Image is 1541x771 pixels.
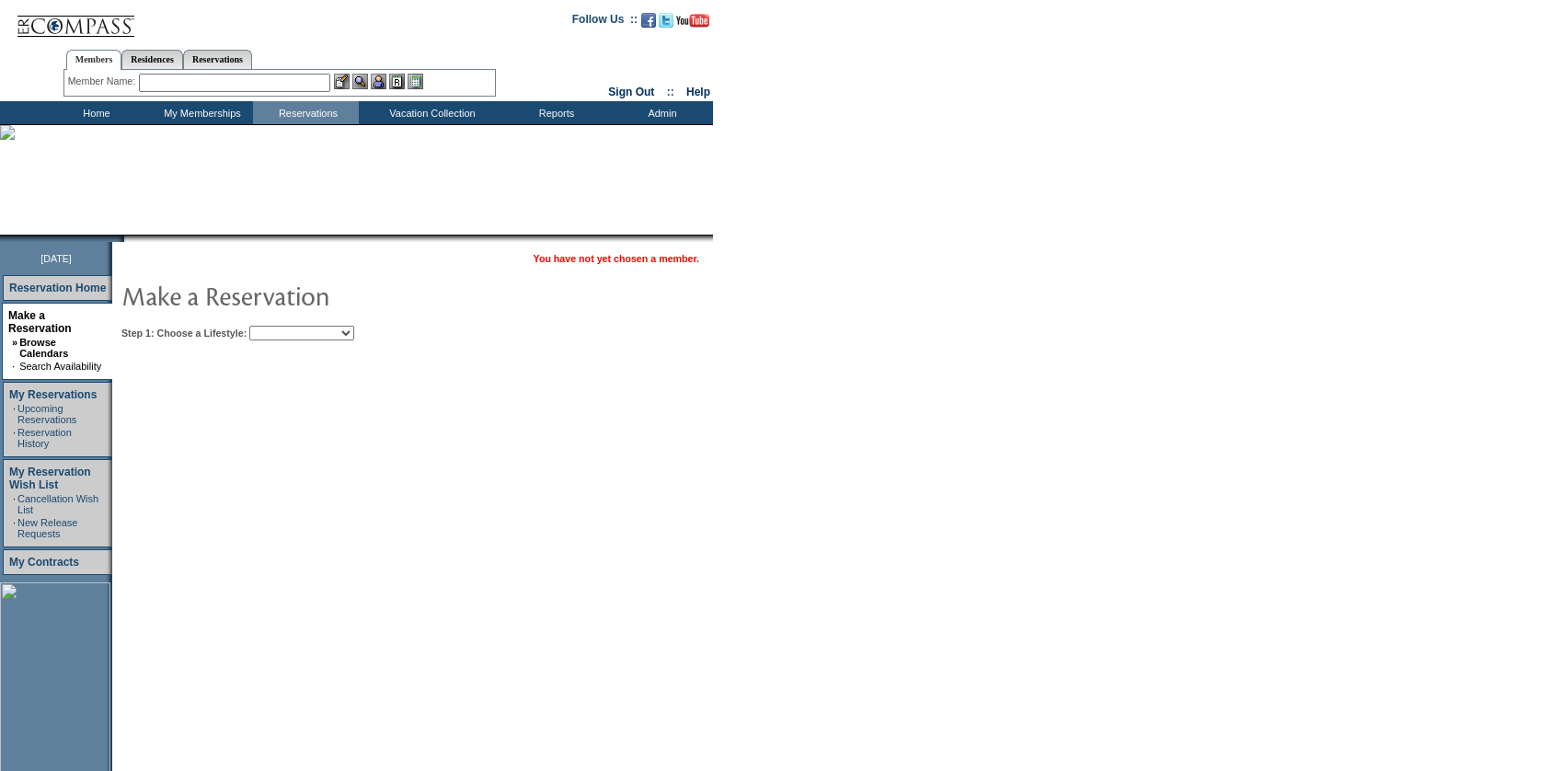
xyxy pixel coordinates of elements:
[13,517,16,539] td: ·
[121,328,247,339] b: Step 1: Choose a Lifestyle:
[253,101,359,124] td: Reservations
[66,50,122,70] a: Members
[12,337,17,348] b: »
[19,361,101,372] a: Search Availability
[121,277,489,314] img: pgTtlMakeReservation.gif
[676,18,709,29] a: Subscribe to our YouTube Channel
[17,403,76,425] a: Upcoming Reservations
[118,235,124,242] img: promoShadowLeftCorner.gif
[124,235,126,242] img: blank.gif
[19,337,68,359] a: Browse Calendars
[676,14,709,28] img: Subscribe to our YouTube Channel
[359,101,501,124] td: Vacation Collection
[40,253,72,264] span: [DATE]
[13,403,16,425] td: ·
[183,50,252,69] a: Reservations
[334,74,350,89] img: b_edit.gif
[389,74,405,89] img: Reservations
[408,74,423,89] img: b_calculator.gif
[17,427,72,449] a: Reservation History
[147,101,253,124] td: My Memberships
[641,18,656,29] a: Become our fan on Facebook
[659,13,673,28] img: Follow us on Twitter
[371,74,386,89] img: Impersonate
[8,309,72,335] a: Make a Reservation
[12,361,17,372] td: ·
[352,74,368,89] img: View
[686,86,710,98] a: Help
[9,282,106,294] a: Reservation Home
[121,50,183,69] a: Residences
[659,18,673,29] a: Follow us on Twitter
[607,101,713,124] td: Admin
[68,74,139,89] div: Member Name:
[41,101,147,124] td: Home
[608,86,654,98] a: Sign Out
[572,11,638,33] td: Follow Us ::
[501,101,607,124] td: Reports
[9,388,97,401] a: My Reservations
[534,253,699,264] span: You have not yet chosen a member.
[667,86,674,98] span: ::
[9,556,79,569] a: My Contracts
[17,517,77,539] a: New Release Requests
[13,427,16,449] td: ·
[13,493,16,515] td: ·
[17,493,98,515] a: Cancellation Wish List
[641,13,656,28] img: Become our fan on Facebook
[9,466,91,491] a: My Reservation Wish List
